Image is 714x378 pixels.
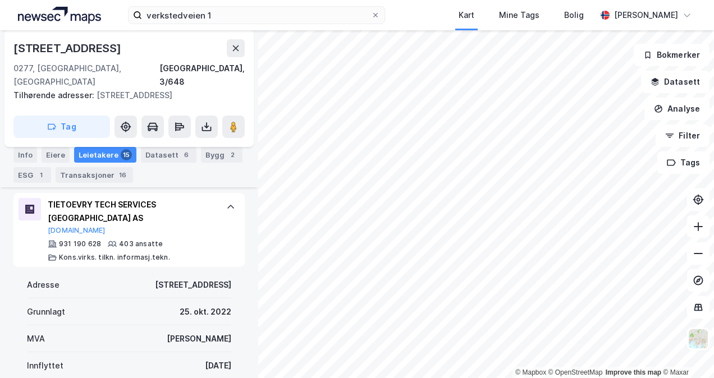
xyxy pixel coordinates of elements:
div: [PERSON_NAME] [614,8,678,22]
div: [STREET_ADDRESS] [13,39,123,57]
img: logo.a4113a55bc3d86da70a041830d287a7e.svg [18,7,101,24]
button: [DOMAIN_NAME] [48,226,106,235]
div: Innflyttet [27,359,63,372]
div: Eiere [42,147,70,163]
a: OpenStreetMap [548,368,603,376]
div: Mine Tags [499,8,539,22]
div: 931 190 628 [59,239,101,248]
div: 1 [35,169,47,181]
div: TIETOEVRY TECH SERVICES [GEOGRAPHIC_DATA] AS [48,198,215,225]
div: 6 [181,149,192,160]
div: Bygg [201,147,242,163]
div: 15 [121,149,132,160]
div: [PERSON_NAME] [167,332,231,345]
button: Tag [13,116,110,138]
input: Søk på adresse, matrikkel, gårdeiere, leietakere eller personer [142,7,370,24]
div: 0277, [GEOGRAPHIC_DATA], [GEOGRAPHIC_DATA] [13,62,159,89]
a: Mapbox [515,368,546,376]
div: Datasett [141,147,196,163]
a: Improve this map [606,368,661,376]
button: Datasett [641,71,710,93]
div: Transaksjoner [56,167,133,183]
div: Kons.virks. tilkn. informasj.tekn. [59,253,170,262]
iframe: Chat Widget [658,324,714,378]
div: [GEOGRAPHIC_DATA], 3/648 [159,62,245,89]
div: Info [13,147,37,163]
div: MVA [27,332,45,345]
div: [STREET_ADDRESS] [13,89,236,102]
div: 25. okt. 2022 [180,305,231,319]
button: Analyse [644,98,710,120]
div: Grunnlagt [27,305,65,319]
button: Tags [657,151,710,174]
div: 2 [227,149,238,160]
div: [DATE] [205,359,231,372]
div: 16 [117,169,129,181]
div: 403 ansatte [119,239,163,248]
div: Leietakere [74,147,136,163]
div: [STREET_ADDRESS] [155,278,231,292]
div: Bolig [564,8,584,22]
div: Kart [459,8,474,22]
div: Kontrollprogram for chat [658,324,714,378]
div: ESG [13,167,51,183]
div: Adresse [27,278,60,292]
button: Filter [656,125,710,147]
span: Tilhørende adresser: [13,90,97,100]
button: Bokmerker [634,44,710,66]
